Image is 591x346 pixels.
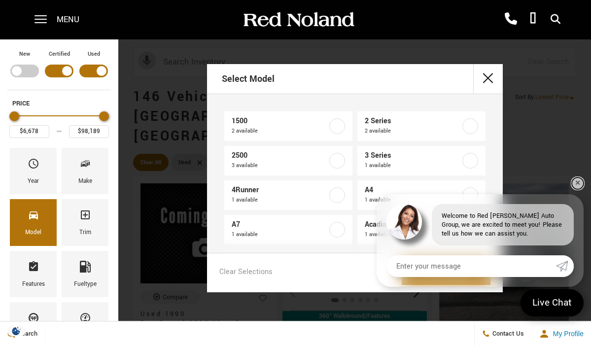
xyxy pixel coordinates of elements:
[232,151,328,161] span: 2500
[232,116,328,126] span: 1500
[549,330,584,338] span: My Profile
[357,111,486,141] a: 2 Series2 available
[527,296,577,310] span: Live Chat
[10,148,57,194] div: YearYear
[224,215,352,244] a: A71 available
[28,207,39,227] span: Model
[521,289,584,316] a: Live Chat
[88,49,100,59] label: Used
[25,227,41,238] div: Model
[232,195,328,205] span: 1 available
[357,215,486,244] a: Acadia1 available
[365,151,461,161] span: 3 Series
[9,108,109,138] div: Price
[9,111,19,121] div: Minimum Price
[99,111,109,121] div: Maximum Price
[365,185,461,195] span: A4
[365,195,461,205] span: 1 available
[242,11,355,29] img: Red Noland Auto Group
[365,230,461,240] span: 1 available
[79,227,91,238] div: Trim
[232,161,328,171] span: 3 available
[49,49,70,59] label: Certified
[224,111,352,141] a: 15002 available
[79,310,91,330] span: Mileage
[10,199,57,245] div: ModelModel
[556,255,574,277] a: Submit
[232,185,328,195] span: 4Runner
[365,126,461,136] span: 2 available
[5,326,28,336] section: Click to Open Cookie Consent Modal
[357,146,486,175] a: 3 Series1 available
[19,49,30,59] label: New
[62,199,108,245] div: TrimTrim
[79,155,91,176] span: Make
[490,329,524,338] span: Contact Us
[365,116,461,126] span: 2 Series
[219,267,273,279] a: Clear Selections
[232,126,328,136] span: 2 available
[28,176,39,187] div: Year
[224,146,352,175] a: 25003 available
[532,321,591,346] button: Open user profile menu
[62,251,108,297] div: FueltypeFueltype
[10,251,57,297] div: FeaturesFeatures
[5,326,28,336] img: Opt-Out Icon
[224,249,352,279] a: Atlas2 available
[365,161,461,171] span: 1 available
[28,155,39,176] span: Year
[386,255,556,277] input: Enter your message
[28,258,39,279] span: Features
[7,49,111,90] div: Filter by Vehicle Type
[9,125,49,138] input: Minimum
[12,99,106,108] h5: Price
[69,125,109,138] input: Maximum
[473,64,503,94] button: close
[222,65,275,93] h2: Select Model
[386,204,422,240] img: Agent profile photo
[232,230,328,240] span: 1 available
[78,176,92,187] div: Make
[357,249,486,279] a: Bronco2 available
[79,207,91,227] span: Trim
[62,148,108,194] div: MakeMake
[22,279,45,290] div: Features
[232,220,328,230] span: A7
[79,258,91,279] span: Fueltype
[28,310,39,330] span: Transmission
[365,220,461,230] span: Acadia
[74,279,97,290] div: Fueltype
[224,180,352,210] a: 4Runner1 available
[432,204,574,245] div: Welcome to Red [PERSON_NAME] Auto Group, we are excited to meet you! Please tell us how we can as...
[357,180,486,210] a: A41 available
